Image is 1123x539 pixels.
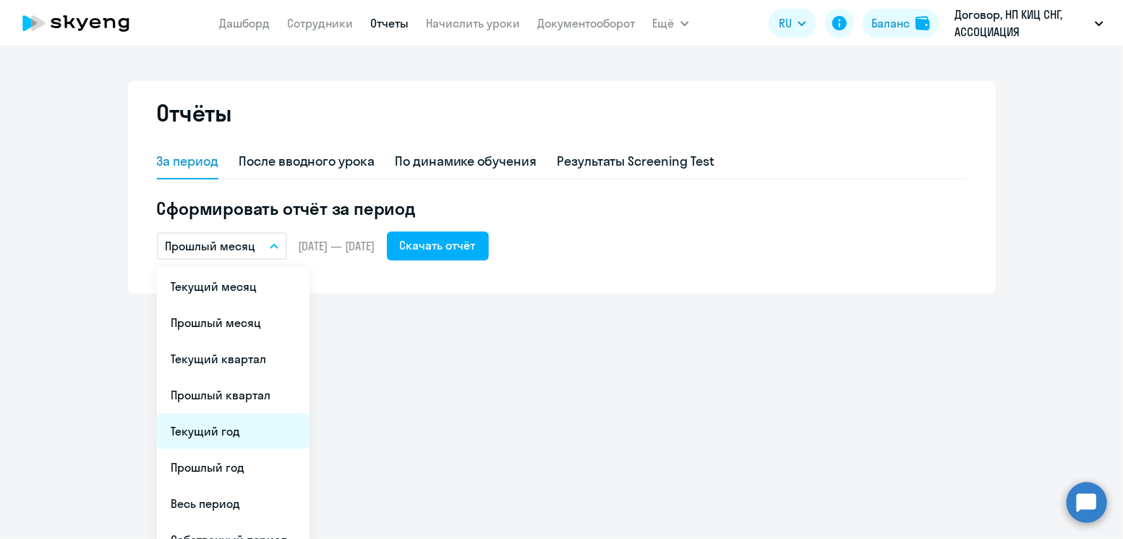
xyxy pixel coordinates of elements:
[239,152,375,171] div: После вводного урока
[157,98,232,127] h2: Отчёты
[157,197,967,220] h5: Сформировать отчёт за период
[166,237,256,255] p: Прошлый месяц
[371,16,409,30] a: Отчеты
[947,6,1111,41] button: Договор, НП КИЦ СНГ, АССОЦИАЦИЯ
[427,16,521,30] a: Начислить уроки
[653,14,675,32] span: Ещё
[955,6,1089,41] p: Договор, НП КИЦ СНГ, АССОЦИАЦИЯ
[653,9,689,38] button: Ещё
[299,238,375,254] span: [DATE] — [DATE]
[863,9,939,38] button: Балансbalance
[157,152,219,171] div: За период
[779,14,792,32] span: RU
[220,16,270,30] a: Дашборд
[288,16,354,30] a: Сотрудники
[400,237,476,254] div: Скачать отчёт
[538,16,636,30] a: Документооборот
[157,232,287,260] button: Прошлый месяц
[557,152,714,171] div: Результаты Screening Test
[395,152,537,171] div: По динамике обучения
[387,232,489,260] button: Скачать отчёт
[915,16,930,30] img: balance
[871,14,910,32] div: Баланс
[769,9,816,38] button: RU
